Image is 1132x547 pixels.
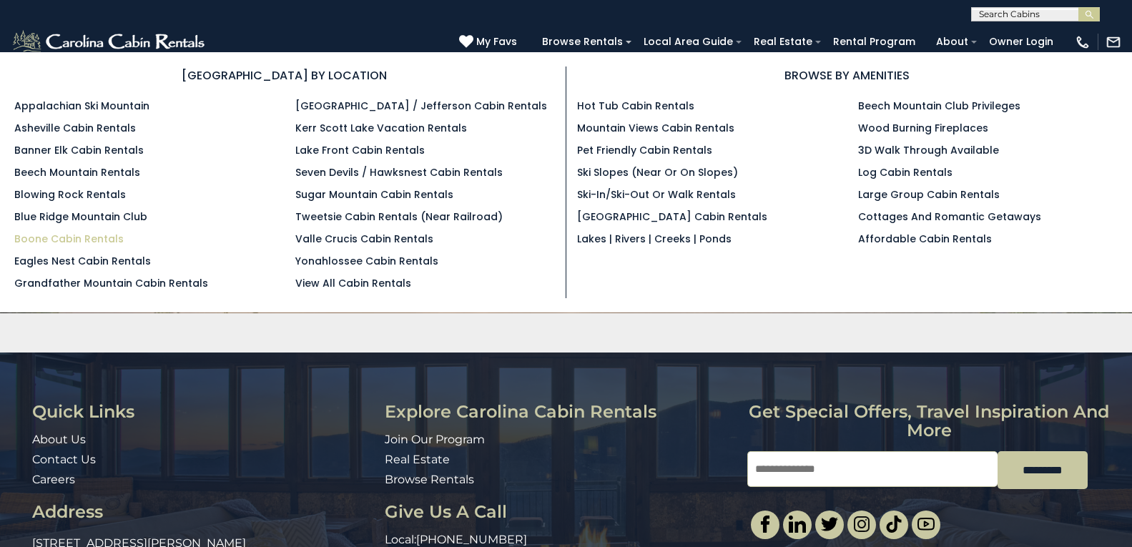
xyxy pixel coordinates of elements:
[577,232,732,246] a: Lakes | Rivers | Creeks | Ponds
[577,165,738,179] a: Ski Slopes (Near or On Slopes)
[577,143,712,157] a: Pet Friendly Cabin Rentals
[577,210,767,224] a: [GEOGRAPHIC_DATA] Cabin Rentals
[636,31,740,53] a: Local Area Guide
[476,34,517,49] span: My Favs
[14,232,124,246] a: Boone Cabin Rentals
[577,66,1118,84] h3: BROWSE BY AMENITIES
[295,121,467,135] a: Kerr Scott Lake Vacation Rentals
[747,31,820,53] a: Real Estate
[982,31,1060,53] a: Owner Login
[14,143,144,157] a: Banner Elk Cabin Rentals
[14,121,136,135] a: Asheville Cabin Rentals
[826,31,922,53] a: Rental Program
[32,453,96,466] a: Contact Us
[577,121,734,135] a: Mountain Views Cabin Rentals
[858,232,992,246] a: Affordable Cabin Rentals
[32,503,374,521] h3: Address
[385,453,450,466] a: Real Estate
[295,254,438,268] a: Yonahlossee Cabin Rentals
[929,31,975,53] a: About
[416,533,527,546] a: [PHONE_NUMBER]
[32,403,374,421] h3: Quick Links
[459,34,521,50] a: My Favs
[1106,34,1121,50] img: mail-regular-white.png
[858,187,1000,202] a: Large Group Cabin Rentals
[32,433,86,446] a: About Us
[747,403,1111,440] h3: Get special offers, travel inspiration and more
[295,276,411,290] a: View All Cabin Rentals
[14,99,149,113] a: Appalachian Ski Mountain
[14,276,208,290] a: Grandfather Mountain Cabin Rentals
[32,473,75,486] a: Careers
[295,187,453,202] a: Sugar Mountain Cabin Rentals
[385,433,485,446] a: Join Our Program
[385,403,737,421] h3: Explore Carolina Cabin Rentals
[14,187,126,202] a: Blowing Rock Rentals
[789,516,806,533] img: linkedin-single.svg
[1075,34,1091,50] img: phone-regular-white.png
[577,187,736,202] a: Ski-in/Ski-Out or Walk Rentals
[858,210,1041,224] a: Cottages and Romantic Getaways
[295,165,503,179] a: Seven Devils / Hawksnest Cabin Rentals
[11,28,209,56] img: White-1-2.png
[295,232,433,246] a: Valle Crucis Cabin Rentals
[14,254,151,268] a: Eagles Nest Cabin Rentals
[385,503,737,521] h3: Give Us A Call
[821,516,838,533] img: twitter-single.svg
[385,473,474,486] a: Browse Rentals
[577,99,694,113] a: Hot Tub Cabin Rentals
[885,516,902,533] img: tiktok.svg
[858,121,988,135] a: Wood Burning Fireplaces
[535,31,630,53] a: Browse Rentals
[14,165,140,179] a: Beech Mountain Rentals
[14,210,147,224] a: Blue Ridge Mountain Club
[295,210,503,224] a: Tweetsie Cabin Rentals (Near Railroad)
[858,143,999,157] a: 3D Walk Through Available
[757,516,774,533] img: facebook-single.svg
[295,99,547,113] a: [GEOGRAPHIC_DATA] / Jefferson Cabin Rentals
[917,516,935,533] img: youtube-light.svg
[295,143,425,157] a: Lake Front Cabin Rentals
[14,66,555,84] h3: [GEOGRAPHIC_DATA] BY LOCATION
[858,165,953,179] a: Log Cabin Rentals
[858,99,1020,113] a: Beech Mountain Club Privileges
[853,516,870,533] img: instagram-single.svg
